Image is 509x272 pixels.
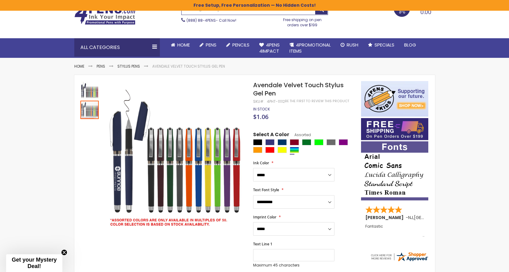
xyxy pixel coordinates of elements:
span: 0.00 [420,8,431,16]
button: Close teaser [61,249,67,255]
img: font-personalization-examples [361,141,428,200]
div: Green [302,139,311,145]
span: Pencils [232,42,249,48]
span: - Call Now! [186,18,236,23]
span: 4Pens 4impact [259,42,280,54]
span: Select A Color [253,131,289,140]
p: Maximum 45 characters [253,263,334,268]
img: avendale_velvet_touch_stylus_gel_pen_2024_1_1.jpg [80,82,99,100]
div: Grey [326,139,336,145]
span: 4PROMOTIONAL ITEMS [290,42,331,54]
div: Free shipping on pen orders over $199 [277,15,328,27]
a: 4Pens4impact [254,38,285,58]
div: Get your Mystery Deal!Close teaser [6,254,62,272]
div: Navy Blue [278,139,287,145]
span: NJ [408,214,413,221]
div: Availability [253,107,270,112]
div: Royal Blue [265,139,275,145]
a: 4pens.com certificate URL [370,258,429,263]
img: 4pens 4 kids [361,81,428,117]
div: 4PHT-11112 [267,99,285,104]
strong: SKU [253,99,264,104]
span: Home [177,42,190,48]
span: In stock [253,106,270,112]
a: Stylus Pens [117,64,140,69]
div: Lime Green [314,139,323,145]
a: Pencils [221,38,254,52]
span: Imprint Color [253,214,276,220]
span: [GEOGRAPHIC_DATA] [414,214,459,221]
span: Specials [374,42,394,48]
span: Avendale Velvet Touch Stylus Gel Pen [253,81,344,98]
span: Assorted [289,132,311,137]
img: Free shipping on orders over $199 [361,118,428,140]
span: Blog [404,42,416,48]
span: Text Line 1 [253,241,272,247]
a: Rush [336,38,363,52]
span: Get your Mystery Deal! [12,257,57,269]
div: Red [265,147,275,153]
span: Ink Color [253,160,269,166]
span: Rush [347,42,358,48]
div: Yellow [278,147,287,153]
span: Text Font Style [253,187,279,192]
a: Pens [195,38,221,52]
img: assorted-disclaimer-avendale-stylus-pens.jpg [105,90,245,230]
a: Pens [97,64,105,69]
a: Specials [363,38,399,52]
div: Orange [253,147,262,153]
img: 4pens.com widget logo [370,251,429,262]
li: Avendale Velvet Touch Stylus Gel Pen [152,64,225,69]
img: 4Pens Custom Pens and Promotional Products [74,5,135,25]
span: - , [406,214,459,221]
a: Blog [399,38,421,52]
a: (888) 88-4PENS [186,18,216,23]
span: $1.06 [253,113,268,121]
span: Pens [206,42,216,48]
a: 4PROMOTIONALITEMS [285,38,336,58]
a: Home [166,38,195,52]
div: Assorted [290,147,299,153]
div: All Categories [74,38,160,57]
div: Burgundy [290,139,299,145]
div: Purple [339,139,348,145]
div: Black [253,139,262,145]
span: [PERSON_NAME] [365,214,406,221]
a: Home [74,64,84,69]
a: Be the first to review this product [285,99,349,103]
div: Fantastic [365,224,425,237]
